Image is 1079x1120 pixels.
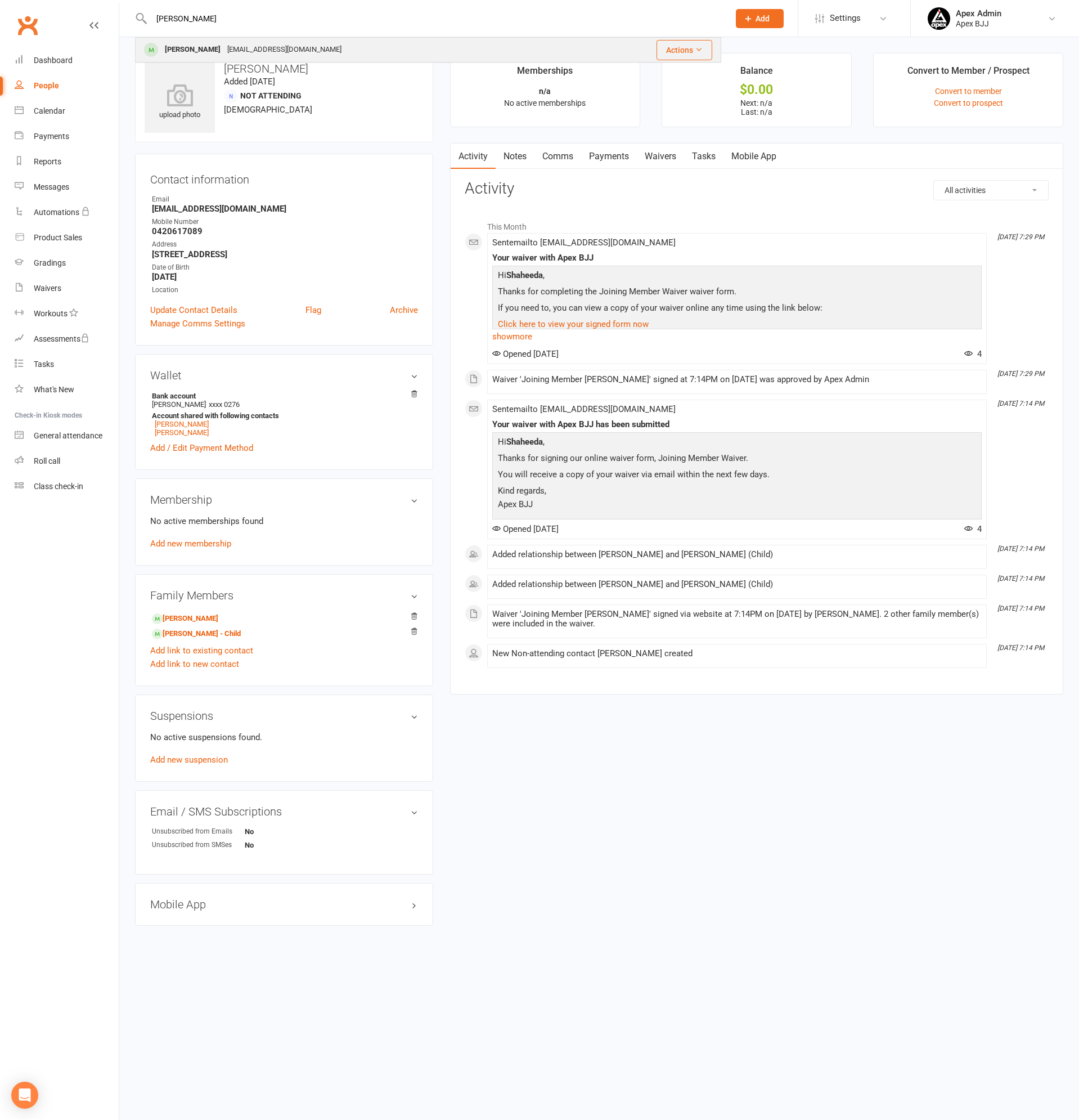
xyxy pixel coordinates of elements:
[830,6,861,31] span: Settings
[539,87,551,96] strong: n/a
[34,334,89,343] div: Assessments
[34,106,65,115] div: Calendar
[451,144,496,169] a: Activity
[956,8,1001,19] div: Apex Admin
[492,580,982,589] div: Added relationship between [PERSON_NAME] and [PERSON_NAME] (Child)
[736,9,784,28] button: Add
[34,360,54,369] div: Tasks
[504,98,586,107] span: No active memberships
[492,649,982,658] div: New Non-attending contact [PERSON_NAME] created
[15,174,119,200] a: Messages
[34,309,68,318] div: Workouts
[150,317,245,330] a: Manage Comms Settings
[723,144,784,169] a: Mobile App
[240,91,302,100] span: Not Attending
[997,644,1044,652] i: [DATE] 7:14 PM
[928,7,950,30] img: thumb_image1745496852.png
[581,144,637,169] a: Payments
[534,144,581,169] a: Comms
[492,420,982,429] div: Your waiver with Apex BJJ has been submitted
[492,524,559,534] span: Opened [DATE]
[492,329,982,344] a: show more
[34,385,74,394] div: What's New
[152,285,418,295] div: Location
[15,250,119,276] a: Gradings
[150,369,418,382] h3: Wallet
[155,428,209,437] a: [PERSON_NAME]
[34,456,60,465] div: Roll call
[492,349,559,359] span: Opened [DATE]
[224,42,345,58] div: [EMAIL_ADDRESS][DOMAIN_NAME]
[150,303,237,317] a: Update Contact Details
[997,604,1044,612] i: [DATE] 7:14 PM
[495,484,979,514] p: Kind regards, Apex BJJ
[492,550,982,559] div: Added relationship between [PERSON_NAME] and [PERSON_NAME] (Child)
[465,180,1049,198] h3: Activity
[672,84,841,96] div: $0.00
[15,352,119,377] a: Tasks
[150,731,418,744] p: No active suspensions found.
[34,233,82,242] div: Product Sales
[756,14,770,23] span: Add
[152,826,245,837] div: Unsubscribed from Emails
[15,301,119,326] a: Workouts
[152,613,218,625] a: [PERSON_NAME]
[34,81,59,90] div: People
[492,375,982,384] div: Waiver 'Joining Member [PERSON_NAME]' signed at 7:14PM on [DATE] was approved by Apex Admin
[15,124,119,149] a: Payments
[155,420,209,428] a: [PERSON_NAME]
[495,268,979,285] p: Hi ,
[997,400,1044,407] i: [DATE] 7:14 PM
[637,144,684,169] a: Waivers
[11,1082,38,1109] div: Open Intercom Messenger
[492,253,982,263] div: Your waiver with Apex BJJ
[492,238,676,248] span: Sent email to [EMAIL_ADDRESS][DOMAIN_NAME]
[492,610,982,629] div: Waiver 'Joining Member [PERSON_NAME]' signed via website at 7:14PM on [DATE] by [PERSON_NAME]. 2 ...
[15,225,119,250] a: Product Sales
[15,73,119,98] a: People
[161,42,224,58] div: [PERSON_NAME]
[34,132,69,141] div: Payments
[34,182,69,191] div: Messages
[672,98,841,117] p: Next: n/a Last: n/a
[492,404,676,414] span: Sent email to [EMAIL_ADDRESS][DOMAIN_NAME]
[684,144,723,169] a: Tasks
[934,98,1003,107] a: Convert to prospect
[152,239,418,250] div: Address
[152,217,418,227] div: Mobile Number
[150,589,418,602] h3: Family Members
[15,377,119,402] a: What's New
[150,390,418,438] li: [PERSON_NAME]
[209,400,240,409] span: xxxx 0276
[506,437,543,447] strong: Shaheeda
[150,805,418,818] h3: Email / SMS Subscriptions
[150,657,239,671] a: Add link to new contact
[15,98,119,124] a: Calendar
[34,56,73,65] div: Dashboard
[496,144,534,169] a: Notes
[15,149,119,174] a: Reports
[15,200,119,225] a: Automations
[152,392,412,400] strong: Bank account
[150,539,231,549] a: Add new membership
[907,64,1029,84] div: Convert to Member / Prospect
[15,48,119,73] a: Dashboard
[15,449,119,474] a: Roll call
[34,208,79,217] div: Automations
[15,423,119,449] a: General attendance kiosk mode
[15,276,119,301] a: Waivers
[34,258,66,267] div: Gradings
[224,105,312,115] span: [DEMOGRAPHIC_DATA]
[148,11,721,26] input: Search...
[495,285,979,301] p: Thanks for completing the Joining Member Waiver waiver form.
[150,898,418,911] h3: Mobile App
[150,514,418,528] p: No active memberships found
[495,301,979,317] p: If you need to, you can view a copy of your waiver online any time using the link below:
[997,233,1044,241] i: [DATE] 7:29 PM
[935,87,1002,96] a: Convert to member
[34,431,102,440] div: General attendance
[245,827,309,836] strong: No
[245,841,309,849] strong: No
[150,644,253,657] a: Add link to existing contact
[964,349,982,359] span: 4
